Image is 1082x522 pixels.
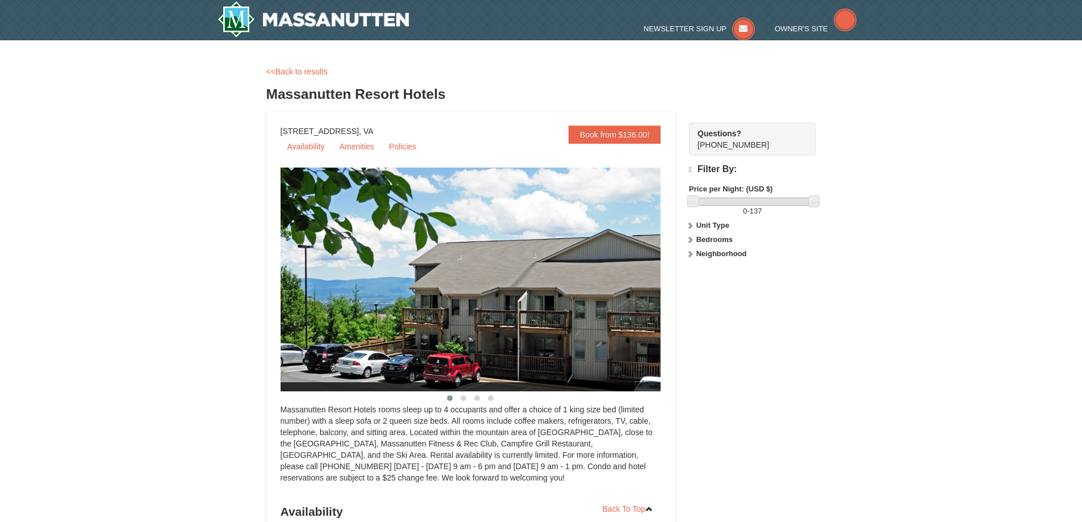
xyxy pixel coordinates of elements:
a: Newsletter Sign Up [644,24,755,33]
a: Book from $136.00! [569,126,661,144]
a: Policies [382,138,423,155]
span: Owner's Site [775,24,828,33]
a: Amenities [332,138,381,155]
a: Availability [281,138,332,155]
a: Massanutten Resort [218,1,410,37]
span: 137 [750,207,762,215]
div: Massanutten Resort Hotels rooms sleep up to 4 occupants and offer a choice of 1 king size bed (li... [281,404,661,495]
img: 19219026-1-e3b4ac8e.jpg [281,168,690,391]
span: Newsletter Sign Up [644,24,726,33]
strong: Price per Night: (USD $) [689,185,772,193]
strong: Bedrooms [696,235,733,244]
span: [PHONE_NUMBER] [697,128,795,149]
strong: Questions? [697,129,741,138]
a: Owner's Site [775,24,857,33]
strong: Unit Type [696,221,729,229]
a: <<Back to results [266,67,328,76]
span: 0 [743,207,747,215]
label: - [689,206,816,217]
h3: Massanutten Resort Hotels [266,83,816,106]
strong: Neighborhood [696,249,747,258]
a: Back To Top [595,500,661,517]
h4: Filter By: [689,164,816,175]
img: Massanutten Resort Logo [218,1,410,37]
